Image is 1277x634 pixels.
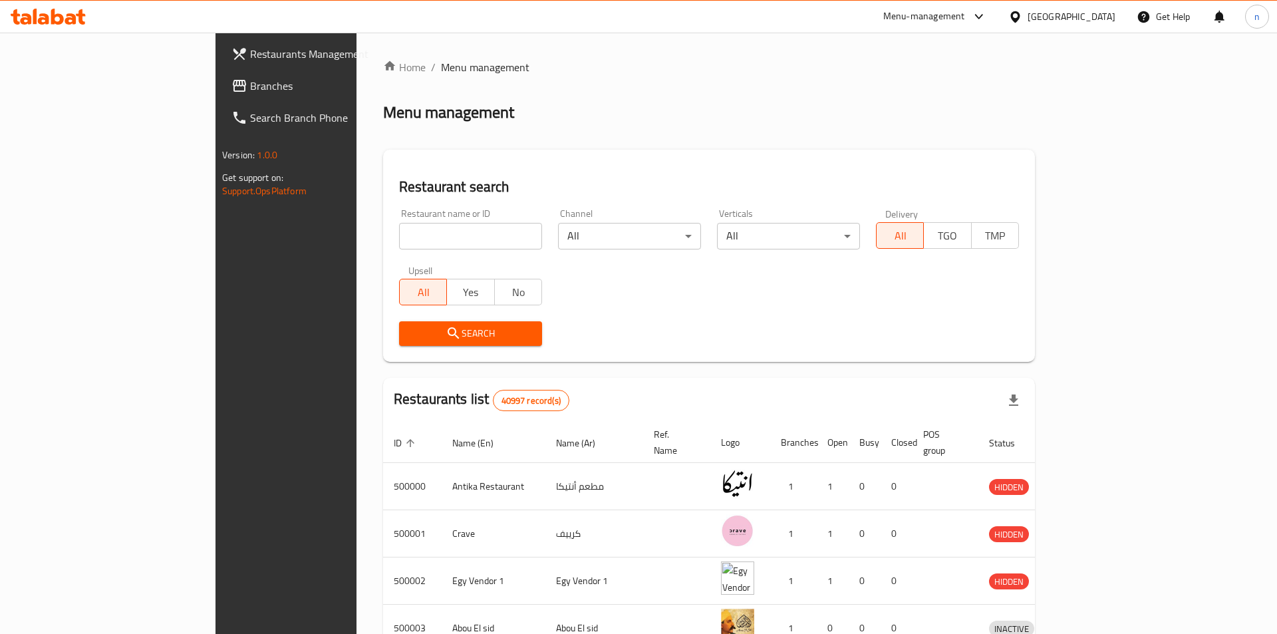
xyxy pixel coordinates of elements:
[721,514,754,548] img: Crave
[431,59,436,75] li: /
[770,463,817,510] td: 1
[558,223,701,249] div: All
[250,78,418,94] span: Branches
[250,110,418,126] span: Search Branch Phone
[545,510,643,557] td: كرييف
[881,463,913,510] td: 0
[442,463,545,510] td: Antika Restaurant
[989,574,1029,589] span: HIDDEN
[989,435,1032,451] span: Status
[989,527,1029,542] span: HIDDEN
[452,283,489,302] span: Yes
[556,435,613,451] span: Name (Ar)
[998,385,1030,416] div: Export file
[817,510,849,557] td: 1
[452,435,511,451] span: Name (En)
[408,265,433,275] label: Upsell
[399,177,1019,197] h2: Restaurant search
[410,325,531,342] span: Search
[405,283,442,302] span: All
[383,102,514,123] h2: Menu management
[394,435,419,451] span: ID
[221,70,429,102] a: Branches
[881,510,913,557] td: 0
[923,426,962,458] span: POS group
[257,146,277,164] span: 1.0.0
[394,389,569,411] h2: Restaurants list
[929,226,966,245] span: TGO
[222,169,283,186] span: Get support on:
[383,59,1035,75] nav: breadcrumb
[399,279,447,305] button: All
[399,321,542,346] button: Search
[1254,9,1260,24] span: n
[717,223,860,249] div: All
[545,463,643,510] td: مطعم أنتيكا
[883,9,965,25] div: Menu-management
[989,526,1029,542] div: HIDDEN
[849,510,881,557] td: 0
[849,557,881,605] td: 0
[721,561,754,595] img: Egy Vendor 1
[446,279,494,305] button: Yes
[441,59,529,75] span: Menu management
[545,557,643,605] td: Egy Vendor 1
[770,557,817,605] td: 1
[721,467,754,500] img: Antika Restaurant
[221,102,429,134] a: Search Branch Phone
[885,209,919,218] label: Delivery
[222,146,255,164] span: Version:
[876,222,924,249] button: All
[817,557,849,605] td: 1
[881,557,913,605] td: 0
[882,226,919,245] span: All
[817,463,849,510] td: 1
[442,510,545,557] td: Crave
[989,480,1029,495] span: HIDDEN
[770,510,817,557] td: 1
[494,395,569,407] span: 40997 record(s)
[500,283,537,302] span: No
[849,422,881,463] th: Busy
[1028,9,1115,24] div: [GEOGRAPHIC_DATA]
[494,279,542,305] button: No
[654,426,694,458] span: Ref. Name
[881,422,913,463] th: Closed
[977,226,1014,245] span: TMP
[222,182,307,200] a: Support.OpsPlatform
[250,46,418,62] span: Restaurants Management
[989,479,1029,495] div: HIDDEN
[221,38,429,70] a: Restaurants Management
[817,422,849,463] th: Open
[971,222,1019,249] button: TMP
[442,557,545,605] td: Egy Vendor 1
[770,422,817,463] th: Branches
[399,223,542,249] input: Search for restaurant name or ID..
[849,463,881,510] td: 0
[710,422,770,463] th: Logo
[493,390,569,411] div: Total records count
[923,222,971,249] button: TGO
